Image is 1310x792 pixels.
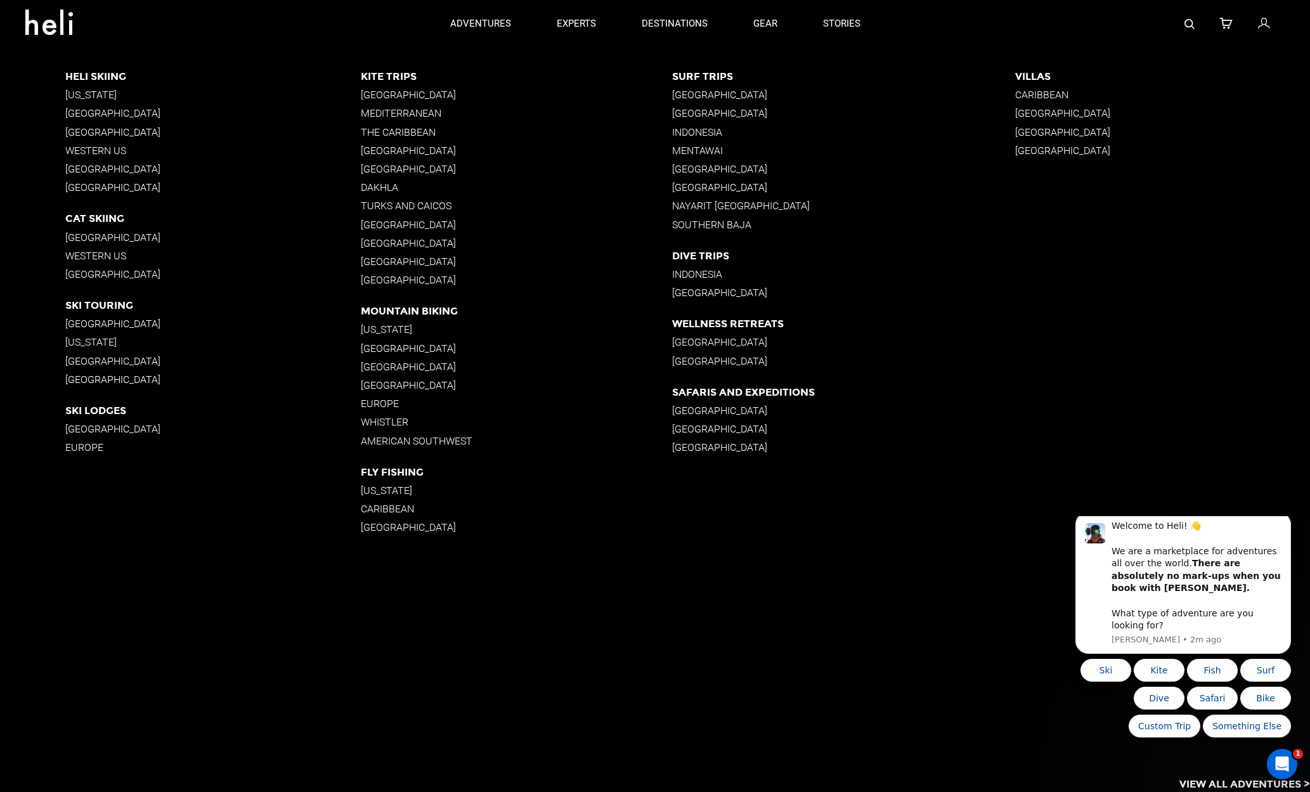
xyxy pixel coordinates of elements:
[361,200,672,212] p: Turks and Caicos
[1015,126,1310,138] p: [GEOGRAPHIC_DATA]
[19,143,235,221] div: Quick reply options
[361,126,672,138] p: The Caribbean
[72,198,144,221] button: Quick reply: Custom Trip
[1179,777,1310,792] p: View All Adventures >
[65,405,360,417] p: Ski Lodges
[557,17,596,30] p: experts
[361,466,672,478] p: Fly Fishing
[55,118,225,129] p: Message from Carl, sent 2m ago
[184,171,235,193] button: Quick reply: Bike
[672,126,1015,138] p: Indonesia
[361,145,672,157] p: [GEOGRAPHIC_DATA]
[65,70,360,82] p: Heli Skiing
[1267,749,1297,779] iframe: Intercom live chat
[361,256,672,268] p: [GEOGRAPHIC_DATA]
[361,107,672,119] p: Mediterranean
[672,318,1015,330] p: Wellness Retreats
[672,250,1015,262] p: Dive Trips
[361,398,672,410] p: Europe
[65,89,360,101] p: [US_STATE]
[131,171,181,193] button: Quick reply: Safari
[672,163,1015,175] p: [GEOGRAPHIC_DATA]
[672,386,1015,398] p: Safaris and Expeditions
[55,4,225,115] div: Welcome to Heli! 👋 We are a marketplace for adventures all over the world. What type of adventure...
[1015,89,1310,101] p: Caribbean
[361,237,672,249] p: [GEOGRAPHIC_DATA]
[361,181,672,193] p: Dakhla
[65,441,360,453] p: Europe
[672,107,1015,119] p: [GEOGRAPHIC_DATA]
[361,342,672,354] p: [GEOGRAPHIC_DATA]
[77,171,128,193] button: Quick reply: Dive
[1184,19,1195,29] img: search-bar-icon.svg
[672,70,1015,82] p: Surf Trips
[1293,749,1303,759] span: 1
[361,274,672,286] p: [GEOGRAPHIC_DATA]
[24,143,75,166] button: Quick reply: Ski
[65,336,360,348] p: [US_STATE]
[361,323,672,335] p: [US_STATE]
[361,435,672,447] p: American Southwest
[131,143,181,166] button: Quick reply: Fish
[361,521,672,533] p: [GEOGRAPHIC_DATA]
[361,70,672,82] p: Kite Trips
[65,126,360,138] p: [GEOGRAPHIC_DATA]
[672,423,1015,435] p: [GEOGRAPHIC_DATA]
[77,143,128,166] button: Quick reply: Kite
[672,405,1015,417] p: [GEOGRAPHIC_DATA]
[1015,107,1310,119] p: [GEOGRAPHIC_DATA]
[672,145,1015,157] p: Mentawai
[55,4,225,115] div: Message content
[361,89,672,101] p: [GEOGRAPHIC_DATA]
[65,355,360,367] p: [GEOGRAPHIC_DATA]
[361,163,672,175] p: [GEOGRAPHIC_DATA]
[672,89,1015,101] p: [GEOGRAPHIC_DATA]
[65,318,360,330] p: [GEOGRAPHIC_DATA]
[361,503,672,515] p: Caribbean
[184,143,235,166] button: Quick reply: Surf
[672,441,1015,453] p: [GEOGRAPHIC_DATA]
[65,373,360,386] p: [GEOGRAPHIC_DATA]
[1015,145,1310,157] p: [GEOGRAPHIC_DATA]
[642,17,708,30] p: destinations
[361,305,672,317] p: Mountain Biking
[65,107,360,119] p: [GEOGRAPHIC_DATA]
[146,198,235,221] button: Quick reply: Something Else
[361,416,672,428] p: Whistler
[672,355,1015,367] p: [GEOGRAPHIC_DATA]
[361,219,672,231] p: [GEOGRAPHIC_DATA]
[65,145,360,157] p: Western US
[65,231,360,243] p: [GEOGRAPHIC_DATA]
[65,250,360,262] p: Western US
[65,181,360,193] p: [GEOGRAPHIC_DATA]
[65,423,360,435] p: [GEOGRAPHIC_DATA]
[672,200,1015,212] p: Nayarit [GEOGRAPHIC_DATA]
[672,287,1015,299] p: [GEOGRAPHIC_DATA]
[65,299,360,311] p: Ski Touring
[361,484,672,497] p: [US_STATE]
[672,268,1015,280] p: Indonesia
[450,17,511,30] p: adventures
[361,379,672,391] p: [GEOGRAPHIC_DATA]
[65,212,360,224] p: Cat Skiing
[1015,70,1310,82] p: Villas
[672,336,1015,348] p: [GEOGRAPHIC_DATA]
[1056,516,1310,745] iframe: Intercom notifications message
[65,163,360,175] p: [GEOGRAPHIC_DATA]
[672,181,1015,193] p: [GEOGRAPHIC_DATA]
[55,42,224,77] b: There are absolutely no mark-ups when you book with [PERSON_NAME].
[361,361,672,373] p: [GEOGRAPHIC_DATA]
[65,268,360,280] p: [GEOGRAPHIC_DATA]
[672,219,1015,231] p: Southern Baja
[29,7,49,27] img: Profile image for Carl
